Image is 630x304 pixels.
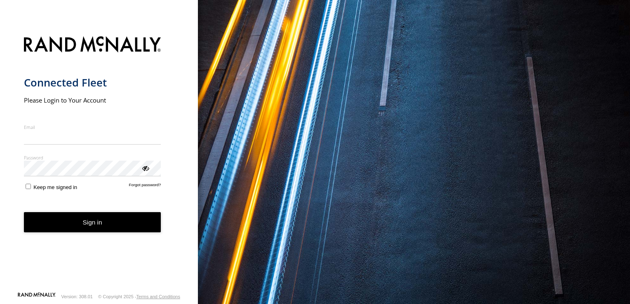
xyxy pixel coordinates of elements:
[24,212,161,232] button: Sign in
[26,184,31,189] input: Keep me signed in
[24,154,161,161] label: Password
[24,96,161,104] h2: Please Login to Your Account
[136,294,180,299] a: Terms and Conditions
[98,294,180,299] div: © Copyright 2025 -
[24,35,161,56] img: Rand McNally
[18,292,56,301] a: Visit our Website
[24,76,161,89] h1: Connected Fleet
[24,124,161,130] label: Email
[141,164,149,172] div: ViewPassword
[33,184,77,190] span: Keep me signed in
[24,31,174,292] form: main
[61,294,93,299] div: Version: 308.01
[129,182,161,190] a: Forgot password?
